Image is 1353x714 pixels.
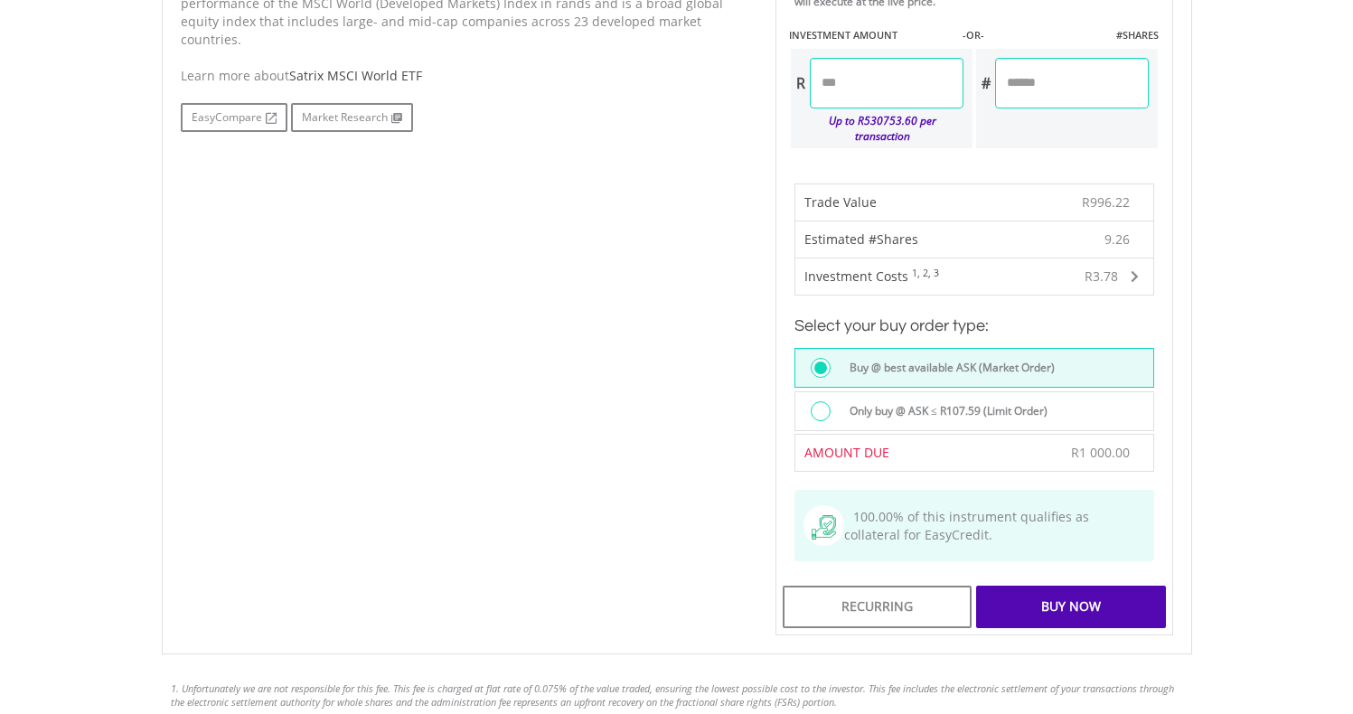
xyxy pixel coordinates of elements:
[839,358,1055,378] label: Buy @ best available ASK (Market Order)
[804,230,918,248] span: Estimated #Shares
[804,193,877,211] span: Trade Value
[963,28,984,42] label: -OR-
[812,515,836,540] img: collateral-qualifying-green.svg
[289,67,422,84] span: Satrix MSCI World ETF
[291,103,413,132] a: Market Research
[171,681,1183,709] li: 1. Unfortunately we are not responsible for this fee. This fee is charged at flat rate of 0.075% ...
[791,108,963,148] div: Up to R530753.60 per transaction
[804,268,908,285] span: Investment Costs
[794,314,1154,339] h3: Select your buy order type:
[783,586,972,627] div: Recurring
[789,28,897,42] label: INVESTMENT AMOUNT
[181,67,748,85] div: Learn more about
[839,401,1048,421] label: Only buy @ ASK ≤ R107.59 (Limit Order)
[1085,268,1118,285] span: R3.78
[804,444,889,461] span: AMOUNT DUE
[181,103,287,132] a: EasyCompare
[976,586,1165,627] div: Buy Now
[1104,230,1130,249] span: 9.26
[844,508,1089,543] span: 100.00% of this instrument qualifies as collateral for EasyCredit.
[1071,444,1130,461] span: R1 000.00
[1082,193,1130,211] span: R996.22
[912,267,939,279] sup: 1, 2, 3
[791,58,810,108] div: R
[1116,28,1159,42] label: #SHARES
[976,58,995,108] div: #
